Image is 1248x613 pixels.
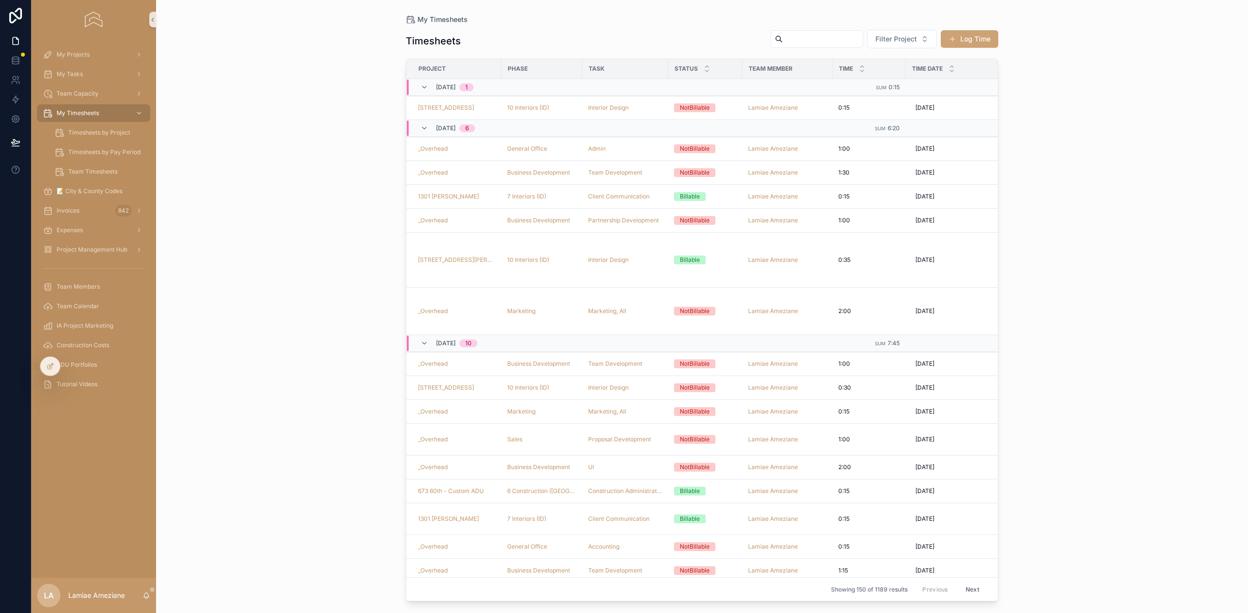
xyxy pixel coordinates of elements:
a: [DATE] [911,432,1009,447]
a: Construction Administration [588,487,662,495]
span: 0:15 [838,515,850,523]
a: Marketing, All [588,307,626,315]
span: ADU Portfolios [57,361,97,369]
span: 0:35 [838,256,851,264]
a: General Office [507,145,576,153]
div: Billable [680,487,700,495]
span: Business Development [507,360,570,368]
a: Lamiae Ameziane [748,256,798,264]
span: [DATE] [915,515,934,523]
a: Business Development [507,463,576,471]
a: Lamiae Ameziane [748,487,798,495]
a: Lamiae Ameziane [748,169,827,177]
a: 1301 [PERSON_NAME] [418,515,495,523]
a: Billable [674,192,736,201]
a: NotBillable [674,383,736,392]
a: Marketing [507,307,535,315]
a: 10 Interiors (ID) [507,104,576,112]
a: [DATE] [911,356,1009,372]
a: Lamiae Ameziane [748,463,827,471]
span: [DATE] [915,104,934,112]
span: Proposal Development [588,435,651,443]
a: [DATE] [911,141,1009,157]
a: Lamiae Ameziane [748,515,827,523]
a: Lamiae Ameziane [748,408,827,415]
a: NotBillable [674,103,736,112]
span: 1:00 [838,217,850,224]
a: 0:15 [838,515,900,523]
span: 10 Interiors (ID) [507,256,549,264]
a: 1301 [PERSON_NAME] [418,515,479,523]
a: General Office [507,145,547,153]
a: Team Capacity [37,85,150,102]
span: _Overhead [418,217,448,224]
a: Business Development [507,217,576,224]
span: Tutorial Videos [57,380,98,388]
a: 10 Interiors (ID) [507,384,549,392]
a: Business Development [507,169,576,177]
a: 1:30 [838,169,900,177]
a: Tutorial Videos [37,376,150,393]
span: [DATE] [915,463,934,471]
button: Log Time [941,30,998,48]
a: NotBillable [674,359,736,368]
a: [DATE] [911,539,1009,554]
span: 6 Construction ([GEOGRAPHIC_DATA]) [507,487,576,495]
span: [DATE] [915,307,934,315]
span: Admin [588,145,606,153]
a: [STREET_ADDRESS] [418,104,474,112]
a: NotBillable [674,307,736,316]
span: Client Communication [588,193,650,200]
a: _Overhead [418,217,495,224]
span: [DATE] [436,83,456,91]
img: App logo [85,12,102,27]
span: 1:00 [838,145,850,153]
a: Invoices842 [37,202,150,219]
span: Lamiae Ameziane [748,104,798,112]
a: _Overhead [418,463,495,471]
a: _Overhead [418,408,495,415]
a: Billable [674,256,736,264]
a: 1:00 [838,435,900,443]
a: Lamiae Ameziane [748,360,798,368]
a: Lamiae Ameziane [748,435,827,443]
a: Lamiae Ameziane [748,408,798,415]
a: Marketing [507,408,576,415]
a: 10 Interiors (ID) [507,384,576,392]
a: [DATE] [911,100,1009,116]
a: Business Development [507,217,570,224]
a: Interior Design [588,104,662,112]
a: My Timesheets [37,104,150,122]
span: 7 Interiors (ID) [507,193,546,200]
a: ADU Portfolios [37,356,150,374]
span: Team Development [588,360,642,368]
a: Lamiae Ameziane [748,104,827,112]
a: Interior Design [588,256,629,264]
a: [DATE] [911,483,1009,499]
span: Marketing [507,408,535,415]
a: Lamiae Ameziane [748,217,827,224]
a: NotBillable [674,435,736,444]
div: NotBillable [680,307,710,316]
div: Billable [680,514,700,523]
a: _Overhead [418,169,448,177]
a: 673 60th - Custom ADU [418,487,495,495]
span: 1301 [PERSON_NAME] [418,193,479,200]
span: 0:30 [838,384,851,392]
a: Billable [674,487,736,495]
a: Partnership Development [588,217,659,224]
a: 0:15 [838,408,900,415]
a: [DATE] [911,511,1009,527]
span: _Overhead [418,463,448,471]
div: NotBillable [680,359,710,368]
a: [STREET_ADDRESS] [418,384,495,392]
